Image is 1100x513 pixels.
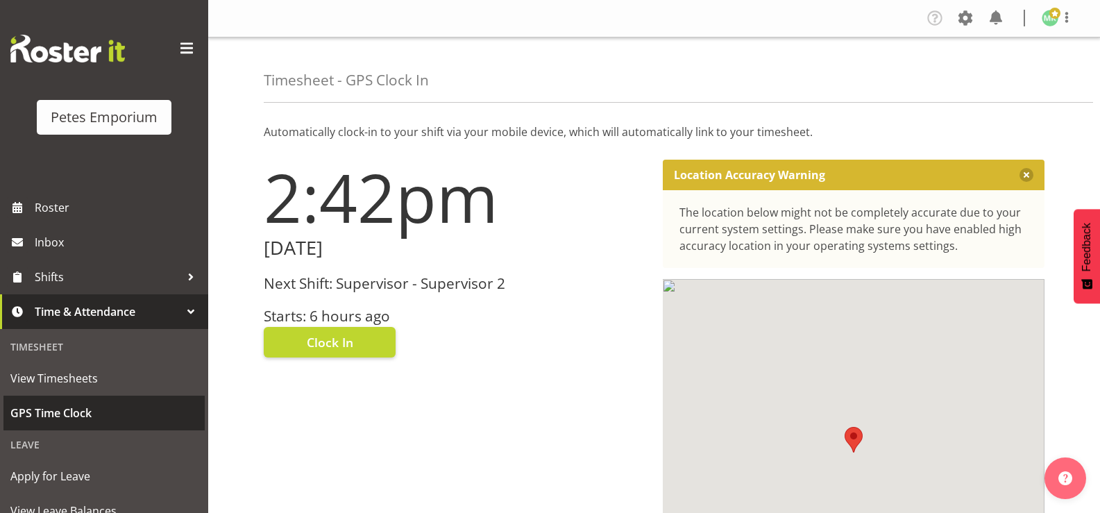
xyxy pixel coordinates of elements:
[264,160,646,235] h1: 2:42pm
[679,204,1029,254] div: The location below might not be completely accurate due to your current system settings. Please m...
[10,368,198,389] span: View Timesheets
[3,459,205,494] a: Apply for Leave
[264,327,396,358] button: Clock In
[674,168,825,182] p: Location Accuracy Warning
[264,276,646,292] h3: Next Shift: Supervisor - Supervisor 2
[1019,168,1033,182] button: Close message
[1074,209,1100,303] button: Feedback - Show survey
[307,333,353,351] span: Clock In
[3,361,205,396] a: View Timesheets
[35,267,180,287] span: Shifts
[3,333,205,361] div: Timesheet
[3,396,205,430] a: GPS Time Clock
[264,308,646,324] h3: Starts: 6 hours ago
[35,197,201,218] span: Roster
[35,232,201,253] span: Inbox
[264,237,646,259] h2: [DATE]
[51,107,158,128] div: Petes Emporium
[1058,471,1072,485] img: help-xxl-2.png
[264,124,1044,140] p: Automatically clock-in to your shift via your mobile device, which will automatically link to you...
[264,72,429,88] h4: Timesheet - GPS Clock In
[35,301,180,322] span: Time & Attendance
[10,35,125,62] img: Rosterit website logo
[1042,10,1058,26] img: melanie-richardson713.jpg
[3,430,205,459] div: Leave
[10,403,198,423] span: GPS Time Clock
[1081,223,1093,271] span: Feedback
[10,466,198,487] span: Apply for Leave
